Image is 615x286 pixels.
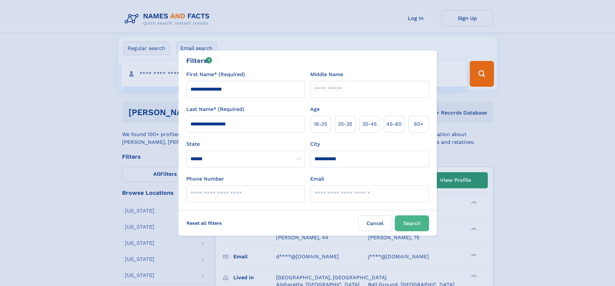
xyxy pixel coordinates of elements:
label: Phone Number [186,175,224,183]
span: 60+ [414,120,424,128]
label: Age [310,105,320,113]
div: Filters [186,56,212,65]
button: Search [395,215,429,231]
label: Middle Name [310,71,343,78]
label: City [310,140,320,148]
span: 45‑60 [386,120,402,128]
label: Email [310,175,324,183]
label: Cancel [358,215,392,231]
label: Reset all filters [182,215,226,231]
label: Last Name* (Required) [186,105,244,113]
span: 18‑25 [314,120,327,128]
span: 35‑45 [362,120,377,128]
label: First Name* (Required) [186,71,245,78]
span: 25‑35 [338,120,352,128]
label: State [186,140,305,148]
